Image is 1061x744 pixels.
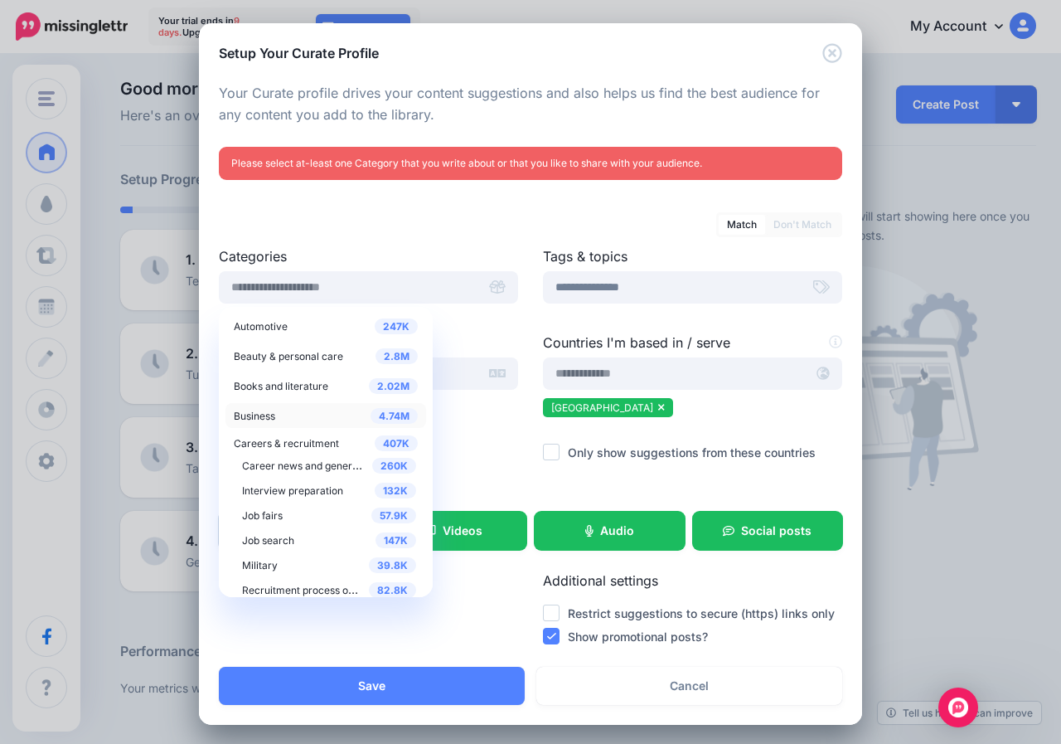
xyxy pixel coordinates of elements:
label: Categories [219,246,518,266]
span: 247K [375,319,418,334]
label: Additional settings [543,571,842,591]
h5: Setup Your Curate Profile [219,43,379,63]
div: Open Intercom Messenger [938,688,978,727]
span: Job search [242,534,294,547]
span: 2.8M [375,348,418,364]
a: Match [719,215,765,235]
span: Audio [600,525,634,537]
p: Your Curate profile drives your content suggestions and also helps us find the best audience for ... [219,83,842,126]
a: 407K Careers & recruitment 260K Career news and general info 132K Interview preparation 57.9K Job... [225,433,426,627]
a: 39.8K Military [234,552,424,577]
span: Business [234,410,275,422]
label: Tags & topics [543,246,842,266]
a: 57.9K Job fairs [234,503,424,528]
span: Recruitment process outsourcing [242,582,398,596]
span: Military [242,559,278,571]
span: Interview preparation [242,484,343,497]
label: Show promotional posts? [568,627,708,646]
span: 407K [375,435,418,451]
span: 82.8K [369,582,416,598]
span: 57.9K [371,508,416,523]
span: 147K [375,532,416,548]
button: Close [822,43,842,64]
a: Audio [535,512,685,550]
a: 2.8M Beauty & personal care [225,343,426,368]
a: 82.8K Recruitment process outsourcing [234,577,424,602]
a: Videos [377,512,527,550]
a: 4.74M Business [225,403,426,428]
a: Cancel [536,667,842,705]
a: 247K Automotive [225,314,426,338]
label: Media types [219,487,842,507]
label: Only show suggestions from these countries [568,443,816,462]
label: Countries I'm based in / serve [543,333,842,353]
a: Don't Match [765,215,840,235]
span: Automotive [234,320,288,333]
span: Job fairs [242,509,283,522]
a: Social posts [693,512,843,550]
label: Restrict suggestions to secure (https) links only [568,604,835,623]
span: 132K [375,483,416,498]
span: 4.74M [371,408,418,424]
span: Videos [443,525,482,537]
span: 2.02M [369,378,418,394]
a: 132K Interview preparation [234,478,424,503]
span: Social posts [741,525,811,537]
span: Beauty & personal care [234,350,343,362]
span: [GEOGRAPHIC_DATA] [551,401,653,414]
span: 39.8K [369,557,416,573]
span: Books and literature [234,380,328,392]
span: Careers & recruitment [234,437,339,450]
a: 2.02M Books and literature [225,373,426,398]
a: 260K Career news and general info [234,453,424,478]
span: 260K [372,458,416,474]
a: 147K Job search [234,528,424,552]
button: Save [219,667,525,705]
div: Please select at-least one Category that you write about or that you like to share with your audi... [219,147,842,180]
span: Career news and general info [242,458,380,472]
